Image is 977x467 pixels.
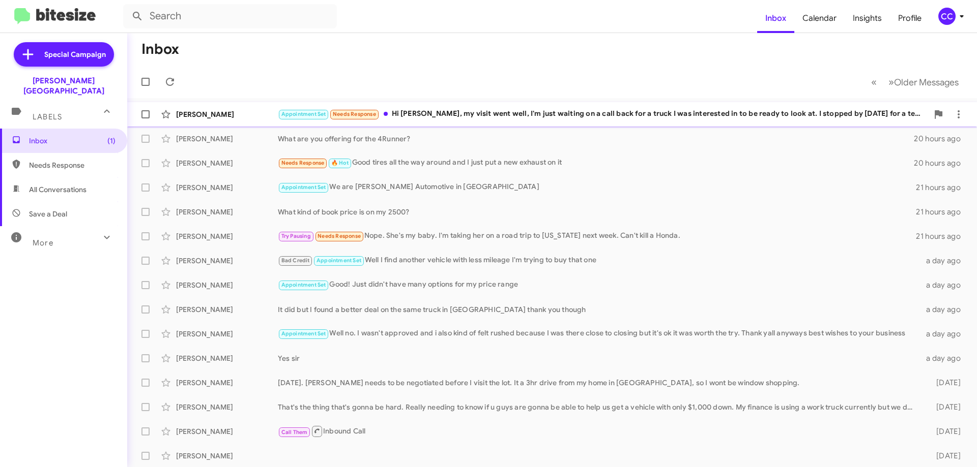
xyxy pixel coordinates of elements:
span: « [871,76,877,88]
span: Save a Deal [29,209,67,219]
div: 20 hours ago [914,158,969,168]
div: It did but I found a better deal on the same truck in [GEOGRAPHIC_DATA] thank you though [278,304,920,315]
a: Insights [845,4,890,33]
span: All Conversations [29,184,87,195]
span: Inbox [29,136,116,146]
a: Calendar [794,4,845,33]
div: a day ago [920,304,969,315]
div: [PERSON_NAME] [176,353,278,363]
a: Inbox [757,4,794,33]
div: Yes sir [278,353,920,363]
div: What kind of book price is on my 2500? [278,207,916,217]
div: [PERSON_NAME] [176,378,278,388]
span: Labels [33,112,62,121]
div: [PERSON_NAME] [176,109,278,119]
div: [PERSON_NAME] [176,231,278,241]
span: Special Campaign [44,49,106,59]
div: [PERSON_NAME] [176,426,278,437]
div: [PERSON_NAME] [176,329,278,339]
div: Good tires all the way around and I just put a new exhaust on it [278,157,914,169]
div: a day ago [920,353,969,363]
div: [DATE] [920,426,969,437]
nav: Page navigation example [866,72,965,92]
div: [PERSON_NAME] [176,451,278,461]
div: Good! Just didn't have many options for my price range [278,279,920,291]
span: Appointment Set [281,282,326,288]
div: Well no. I wasn't approved and i also kind of felt rushed because I was there close to closing bu... [278,328,920,339]
div: We are [PERSON_NAME] Automotive in [GEOGRAPHIC_DATA] [278,181,916,193]
div: [DATE]. [PERSON_NAME] needs to be negotiated before I visit the lot. It a 3hr drive from my home ... [278,378,920,388]
div: a day ago [920,329,969,339]
div: 20 hours ago [914,134,969,144]
span: More [33,238,53,247]
div: [PERSON_NAME] [176,402,278,412]
div: [PERSON_NAME] [176,280,278,290]
span: (1) [107,136,116,146]
h1: Inbox [141,41,179,57]
span: Appointment Set [281,184,326,191]
div: 21 hours ago [916,231,969,241]
span: Appointment Set [281,330,326,337]
div: [PERSON_NAME] [176,207,278,217]
div: [PERSON_NAME] [176,158,278,168]
a: Special Campaign [14,42,114,67]
span: Appointment Set [281,111,326,117]
div: 21 hours ago [916,207,969,217]
div: Nope. She's my baby. I'm taking her on a road trip to [US_STATE] next week. Can't kill a Honda. [278,230,916,242]
div: a day ago [920,256,969,266]
div: Hi [PERSON_NAME], my visit went well, I'm just waiting on a call back for a truck I was intereste... [278,108,928,120]
div: [DATE] [920,402,969,412]
span: » [888,76,894,88]
div: 21 hours ago [916,182,969,193]
div: [PERSON_NAME] [176,134,278,144]
button: CC [930,8,966,25]
span: Needs Response [318,233,361,239]
span: Needs Response [281,160,325,166]
div: [PERSON_NAME] [176,182,278,193]
span: Needs Response [333,111,376,117]
span: Appointment Set [317,257,361,264]
button: Previous [865,72,883,92]
input: Search [123,4,337,28]
div: [DATE] [920,378,969,388]
span: 🔥 Hot [331,160,349,166]
a: Profile [890,4,930,33]
div: What are you offering for the 4Runner? [278,134,914,144]
div: a day ago [920,280,969,290]
div: Well I find another vehicle with less mileage I'm trying to buy that one [278,255,920,266]
div: [PERSON_NAME] [176,256,278,266]
div: [PERSON_NAME] [176,304,278,315]
span: Try Pausing [281,233,311,239]
button: Next [882,72,965,92]
span: Call Them [281,429,308,435]
span: Needs Response [29,160,116,170]
div: [DATE] [920,451,969,461]
div: That's the thing that's gonna be hard. Really needing to know if u guys are gonna be able to help... [278,402,920,412]
div: CC [938,8,956,25]
span: Bad Credit [281,257,310,264]
div: Inbound Call [278,425,920,438]
span: Older Messages [894,77,959,88]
